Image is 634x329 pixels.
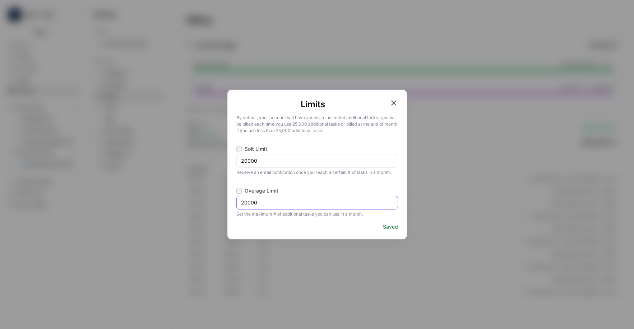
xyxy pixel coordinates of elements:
span: Set the maximum # of additional tasks you can use in a month. [236,209,398,217]
span: Receive an email notification once you reach a certain # of tasks in a month. [236,168,398,176]
span: Overage Limit [245,187,278,194]
input: Soft Limit [236,146,242,152]
span: Saved [383,223,398,230]
h1: Limits [236,99,389,110]
input: Overage Limit [236,188,242,194]
p: By default, your account will have access to unlimited additional tasks - you will be billed each... [236,113,398,134]
input: 0 [241,199,393,206]
span: Soft Limit [245,145,267,153]
input: 0 [241,157,393,164]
